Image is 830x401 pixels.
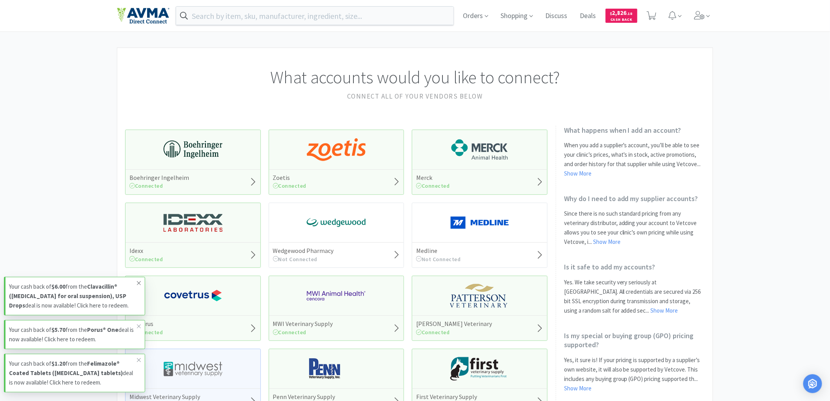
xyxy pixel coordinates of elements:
a: $2,826.18Cash Back [606,5,637,26]
h5: Merck [416,174,450,182]
h5: MWI Veterinary Supply [273,320,333,328]
strong: $1.20 [51,360,66,367]
a: Show More [593,238,621,245]
img: 13250b0087d44d67bb1668360c5632f9_13.png [164,211,222,234]
img: 730db3968b864e76bcafd0174db25112_22.png [164,138,222,161]
h5: Boehringer Ingelheim [129,174,189,182]
p: When you add a supplier’s account, you’ll be able to see your clinic’s prices, what’s in stock, a... [564,141,705,178]
h2: Is my special or buying group (GPO) pricing supported? [564,331,705,350]
p: Since there is no such standard pricing from any veterinary distributor, adding your account to V... [564,209,705,247]
span: Connected [273,182,307,189]
a: Deals [577,13,599,20]
img: e40baf8987b14801afb1611fffac9ca4_8.png [307,211,366,234]
img: f6b2451649754179b5b4e0c70c3f7cb0_2.png [307,284,366,308]
h2: Why do I need to add my supplier accounts? [564,194,705,203]
span: Connected [129,256,163,263]
h5: [PERSON_NAME] Veterinary [416,320,492,328]
strong: Clavacillin® ([MEDICAL_DATA] for oral suspension), USP Drops [9,283,126,309]
h5: First Veterinary Supply [416,393,477,401]
h5: Midwest Veterinary Supply [129,393,221,401]
img: 6d7abf38e3b8462597f4a2f88dede81e_176.png [450,138,509,161]
h5: Zoetis [273,174,307,182]
p: Your cash back of from the deal is now available! Click here to redeem. [9,282,137,310]
img: a673e5ab4e5e497494167fe422e9a3ab.png [307,138,366,161]
h2: What happens when I add an account? [564,126,705,135]
h5: Idexx [129,247,163,255]
span: Not Connected [416,256,461,263]
span: Not Connected [273,256,318,263]
h5: Medline [416,247,461,255]
img: 4dd14cff54a648ac9e977f0c5da9bc2e_5.png [164,357,222,381]
span: Cash Back [610,18,633,23]
a: Show More [651,307,678,314]
strong: $5.70 [51,326,66,333]
p: Your cash back of from the deal is now available! Click here to redeem. [9,325,137,344]
span: Connected [416,182,450,189]
h5: Wedgewood Pharmacy [273,247,334,255]
p: Yes, it sure is! If your pricing is supported by a supplier’s own website, it will also be suppor... [564,355,705,393]
img: f5e969b455434c6296c6d81ef179fa71_3.png [450,284,509,308]
h2: Is it safe to add my accounts? [564,262,705,271]
span: Connected [416,329,450,336]
a: Discuss [542,13,571,20]
span: Connected [129,182,163,189]
span: Connected [273,329,307,336]
h2: Connect all of your vendors below [125,91,705,102]
img: 77fca1acd8b6420a9015268ca798ef17_1.png [164,284,222,308]
input: Search by item, sku, manufacturer, ingredient, size... [176,7,453,25]
span: $ [610,11,612,16]
img: a646391c64b94eb2892348a965bf03f3_134.png [450,211,509,234]
a: Show More [564,385,592,392]
p: Your cash back of from the deal is now available! Click here to redeem. [9,359,137,387]
img: e1133ece90fa4a959c5ae41b0808c578_9.png [307,357,366,381]
h5: Penn Veterinary Supply [273,393,335,401]
strong: $6.00 [51,283,66,290]
span: Connected [129,329,163,336]
img: e4e33dab9f054f5782a47901c742baa9_102.png [117,7,169,24]
span: . 18 [627,11,633,16]
span: 2,826 [610,9,633,16]
h5: Covetrus [129,320,163,328]
h1: What accounts would you like to connect? [125,64,705,91]
p: Yes. We take security very seriously at [GEOGRAPHIC_DATA]. All credentials are secured via 256 bi... [564,278,705,315]
div: Open Intercom Messenger [803,374,822,393]
a: Show More [564,170,592,177]
strong: Porus® One [87,326,118,333]
img: 67d67680309e4a0bb49a5ff0391dcc42_6.png [450,357,509,381]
